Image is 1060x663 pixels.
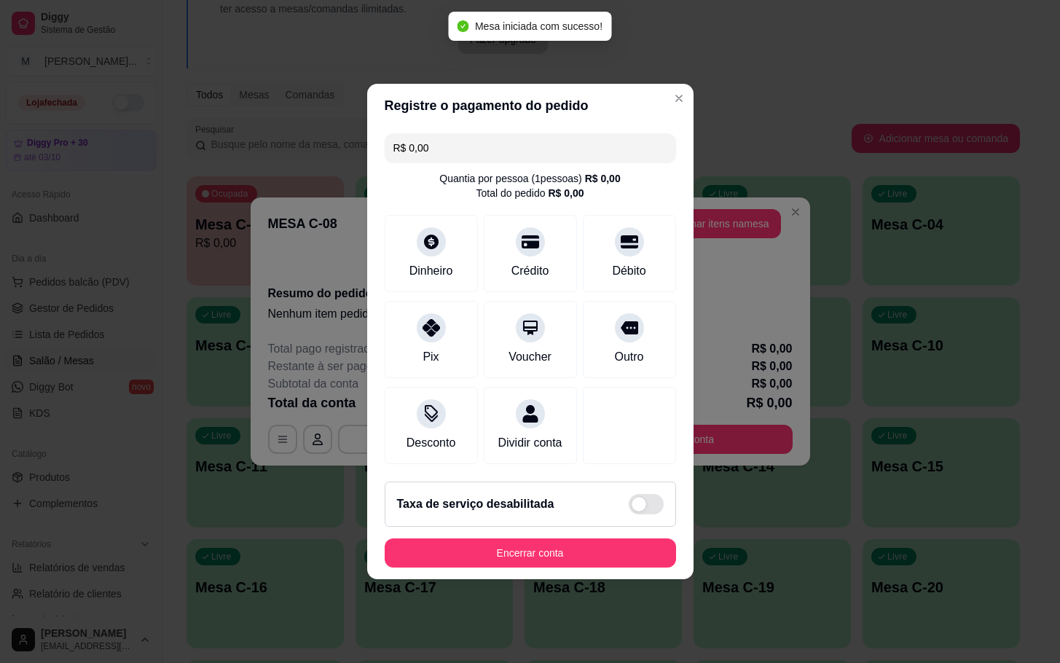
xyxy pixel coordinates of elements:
[667,87,691,110] button: Close
[439,171,620,186] div: Quantia por pessoa ( 1 pessoas)
[585,171,621,186] div: R$ 0,00
[409,262,453,280] div: Dinheiro
[475,20,602,32] span: Mesa iniciada com sucesso!
[509,348,551,366] div: Voucher
[397,495,554,513] h2: Taxa de serviço desabilitada
[393,133,667,162] input: Ex.: hambúrguer de cordeiro
[407,434,456,452] div: Desconto
[385,538,676,568] button: Encerrar conta
[548,186,584,200] div: R$ 0,00
[498,434,562,452] div: Dividir conta
[367,84,694,127] header: Registre o pagamento do pedido
[511,262,549,280] div: Crédito
[612,262,645,280] div: Débito
[614,348,643,366] div: Outro
[476,186,584,200] div: Total do pedido
[423,348,439,366] div: Pix
[458,20,469,32] span: check-circle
